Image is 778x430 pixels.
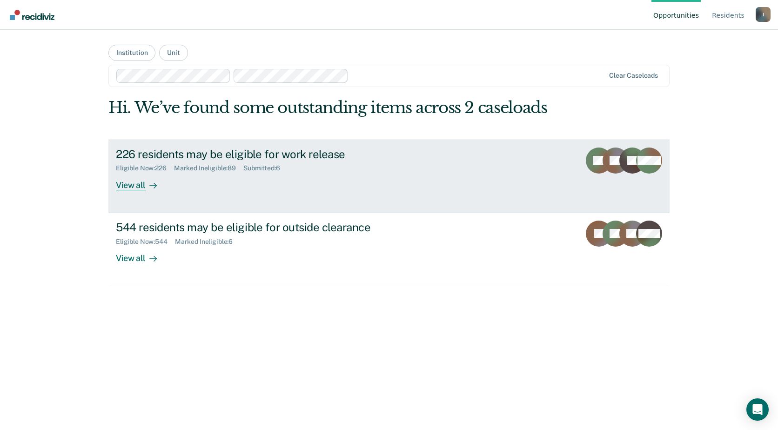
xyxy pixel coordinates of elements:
div: Submitted : 6 [243,164,288,172]
div: Eligible Now : 544 [116,238,175,246]
div: J [756,7,771,22]
a: 226 residents may be eligible for work releaseEligible Now:226Marked Ineligible:89Submitted:6View... [108,140,670,213]
div: Clear caseloads [609,72,658,80]
div: Hi. We’ve found some outstanding items across 2 caseloads [108,98,557,117]
div: Marked Ineligible : 89 [174,164,243,172]
div: 226 residents may be eligible for work release [116,148,443,161]
img: Recidiviz [10,10,54,20]
button: Profile dropdown button [756,7,771,22]
button: Institution [108,45,155,61]
a: 544 residents may be eligible for outside clearanceEligible Now:544Marked Ineligible:6View all [108,213,670,286]
div: View all [116,172,168,190]
div: 544 residents may be eligible for outside clearance [116,221,443,234]
div: View all [116,245,168,263]
div: Marked Ineligible : 6 [175,238,240,246]
div: Open Intercom Messenger [746,398,769,421]
div: Eligible Now : 226 [116,164,174,172]
button: Unit [159,45,188,61]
